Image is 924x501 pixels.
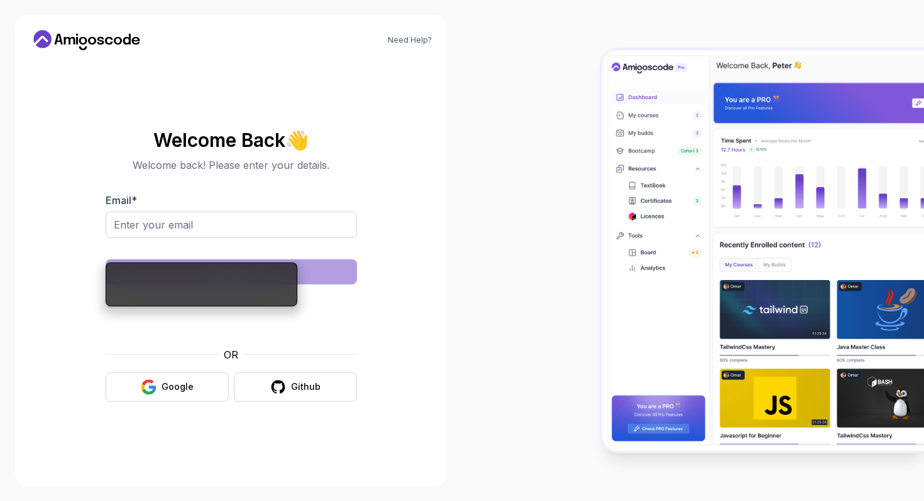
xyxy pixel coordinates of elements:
[234,372,357,402] button: Github
[106,212,357,238] input: Enter your email
[388,35,432,45] a: Need Help?
[162,380,194,393] div: Google
[136,292,326,340] iframe: Widget containing checkbox for hCaptcha security challenge
[106,158,357,173] p: Welcome back! Please enter your details.
[30,30,143,50] a: Home link
[602,50,924,451] img: Amigoscode Dashboard
[106,194,137,207] label: Email *
[106,259,357,284] button: Sign in
[291,380,321,393] div: Github
[285,130,309,150] span: 👋
[224,347,238,362] p: OR
[106,130,357,150] h2: Welcome Back
[106,372,229,402] button: Google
